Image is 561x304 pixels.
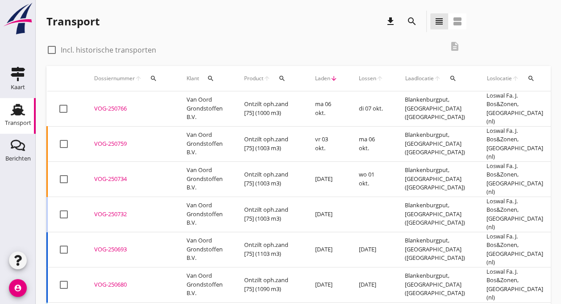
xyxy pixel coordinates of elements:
div: VOG-250759 [94,140,165,148]
td: Loswal Fa. J. Bos&Zonen, [GEOGRAPHIC_DATA] (nl) [476,161,554,197]
td: Loswal Fa. J. Bos&Zonen, [GEOGRAPHIC_DATA] (nl) [476,232,554,267]
span: Product [244,74,263,82]
div: Berichten [5,156,31,161]
td: Loswal Fa. J. Bos&Zonen, [GEOGRAPHIC_DATA] (nl) [476,267,554,302]
div: VOG-250680 [94,280,165,289]
i: download [385,16,396,27]
td: Van Oord Grondstoffen B.V. [176,91,233,127]
i: search [407,16,417,27]
td: Blankenburgput, [GEOGRAPHIC_DATA] ([GEOGRAPHIC_DATA]) [394,267,476,302]
span: Dossiernummer [94,74,135,82]
td: Loswal Fa. J. Bos&Zonen, [GEOGRAPHIC_DATA] (nl) [476,126,554,161]
i: arrow_upward [434,75,441,82]
i: arrow_downward [330,75,337,82]
td: Loswal Fa. J. Bos&Zonen, [GEOGRAPHIC_DATA] (nl) [476,91,554,127]
i: account_circle [9,279,27,297]
span: Lossen [359,74,376,82]
i: search [278,75,286,82]
td: di 07 okt. [348,91,394,127]
td: Blankenburgput, [GEOGRAPHIC_DATA] ([GEOGRAPHIC_DATA]) [394,126,476,161]
td: Van Oord Grondstoffen B.V. [176,197,233,232]
td: Blankenburgput, [GEOGRAPHIC_DATA] ([GEOGRAPHIC_DATA]) [394,232,476,267]
td: Van Oord Grondstoffen B.V. [176,232,233,267]
i: view_agenda [452,16,463,27]
i: search [207,75,214,82]
td: Blankenburgput, [GEOGRAPHIC_DATA] ([GEOGRAPHIC_DATA]) [394,91,476,127]
td: Ontzilt oph.zand [75] (1000 m3) [233,91,304,127]
td: [DATE] [304,161,348,197]
i: view_headline [434,16,445,27]
td: Van Oord Grondstoffen B.V. [176,126,233,161]
td: wo 01 okt. [348,161,394,197]
div: VOG-250766 [94,104,165,113]
div: VOG-250693 [94,245,165,254]
i: search [449,75,457,82]
i: arrow_upward [135,75,142,82]
div: VOG-250734 [94,175,165,184]
td: [DATE] [348,267,394,302]
td: vr 03 okt. [304,126,348,161]
td: ma 06 okt. [304,91,348,127]
span: Loslocatie [486,74,512,82]
span: Laden [315,74,330,82]
div: Transport [5,120,31,126]
i: arrow_upward [263,75,270,82]
i: search [528,75,535,82]
td: [DATE] [348,232,394,267]
i: arrow_upward [512,75,519,82]
i: arrow_upward [376,75,383,82]
td: Van Oord Grondstoffen B.V. [176,267,233,302]
div: Klant [187,68,223,89]
td: Ontzilt oph.zand [75] (1090 m3) [233,267,304,302]
td: Blankenburgput, [GEOGRAPHIC_DATA] ([GEOGRAPHIC_DATA]) [394,197,476,232]
td: Ontzilt oph.zand [75] (1003 m3) [233,126,304,161]
span: Laadlocatie [405,74,434,82]
div: VOG-250732 [94,210,165,219]
label: Incl. historische transporten [61,45,156,54]
i: search [150,75,157,82]
img: logo-small.a267ee39.svg [2,2,34,35]
td: Ontzilt oph.zand [75] (1003 m3) [233,161,304,197]
div: Kaart [11,84,25,90]
td: Van Oord Grondstoffen B.V. [176,161,233,197]
td: [DATE] [304,232,348,267]
td: ma 06 okt. [348,126,394,161]
td: Ontzilt oph.zand [75] (1003 m3) [233,197,304,232]
td: Blankenburgput, [GEOGRAPHIC_DATA] ([GEOGRAPHIC_DATA]) [394,161,476,197]
td: Loswal Fa. J. Bos&Zonen, [GEOGRAPHIC_DATA] (nl) [476,197,554,232]
td: Ontzilt oph.zand [75] (1103 m3) [233,232,304,267]
div: Transport [46,14,100,29]
td: [DATE] [304,197,348,232]
td: [DATE] [304,267,348,302]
